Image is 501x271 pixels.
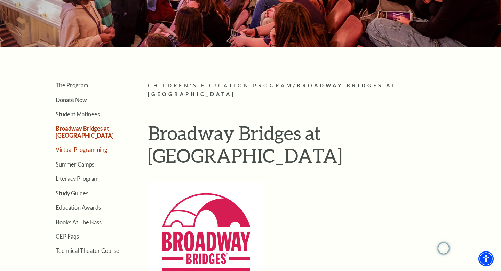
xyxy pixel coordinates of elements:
[56,233,79,240] a: CEP Faqs
[56,190,88,196] a: Study Guides
[56,161,94,168] a: Summer Camps
[478,251,494,266] div: Accessibility Menu
[56,204,101,211] a: Education Awards
[56,219,102,225] a: Books At The Bass
[56,96,87,103] a: Donate Now
[148,122,466,173] h1: Broadway Bridges at [GEOGRAPHIC_DATA]
[148,83,293,88] span: Children's Education Program
[56,111,100,117] a: Student Matinees
[56,175,98,182] a: Literacy Program
[56,82,88,88] a: The Program
[56,146,107,153] a: Virtual Programming
[56,125,114,138] a: Broadway Bridges at [GEOGRAPHIC_DATA]
[148,82,466,99] p: /
[56,247,119,254] a: Technical Theater Course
